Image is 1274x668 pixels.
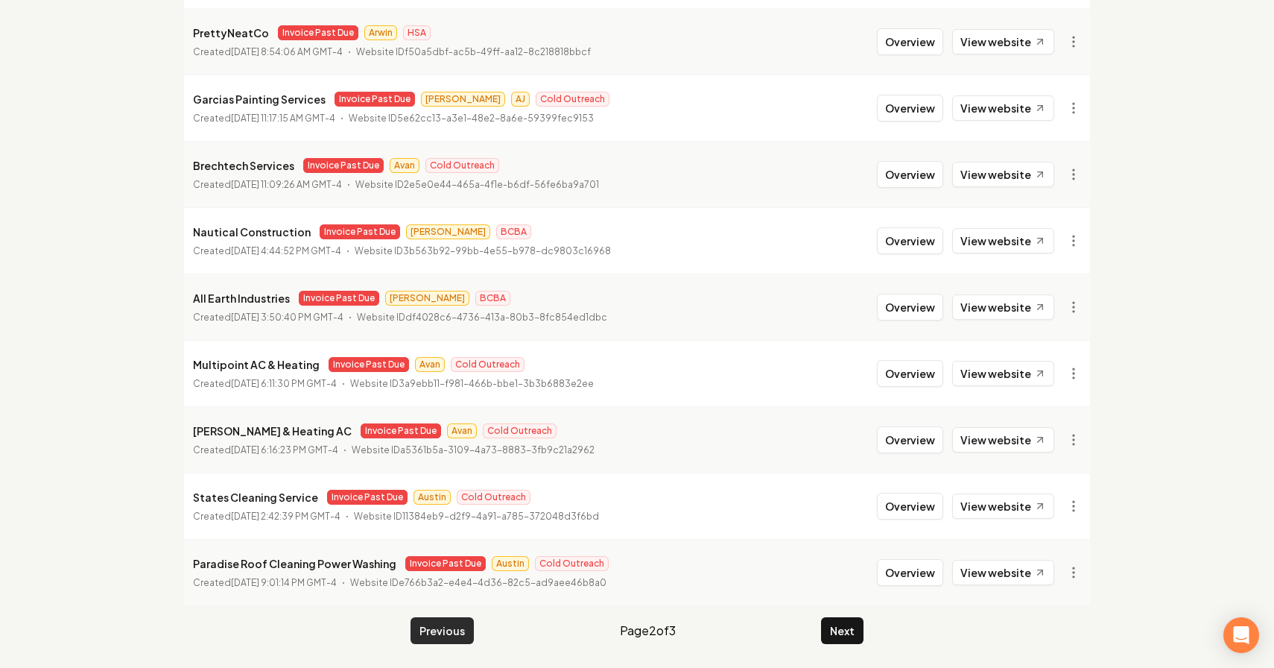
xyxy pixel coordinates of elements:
span: Cold Outreach [483,423,557,438]
span: Invoice Past Due [405,556,486,571]
time: [DATE] 9:01:14 PM GMT-4 [231,577,337,588]
p: Created [193,376,337,391]
p: Website ID 5e62cc13-a3e1-48e2-8a6e-59399fec9153 [349,111,594,126]
a: View website [952,361,1054,386]
span: Cold Outreach [451,357,525,372]
p: Website ID 2e5e0e44-465a-4f1e-b6df-56fe6ba9a701 [355,177,599,192]
p: Created [193,177,342,192]
time: [DATE] 8:54:06 AM GMT-4 [231,46,343,57]
p: Multipoint AC & Heating [193,356,320,374]
button: Overview [877,95,943,122]
button: Previous [411,617,474,644]
p: Created [193,111,335,126]
span: [PERSON_NAME] [421,92,505,107]
p: Website ID 3a9ebb11-f981-466b-bbe1-3b3b6883e2ee [350,376,594,391]
p: Garcias Painting Services [193,90,326,108]
span: Invoice Past Due [278,25,358,40]
button: Overview [877,227,943,254]
p: [PERSON_NAME] & Heating AC [193,422,352,440]
span: Invoice Past Due [335,92,415,107]
span: Avan [390,158,419,173]
time: [DATE] 2:42:39 PM GMT-4 [231,511,340,522]
p: Website ID df4028c6-4736-413a-80b3-8fc854ed1dbc [357,310,607,325]
button: Overview [877,294,943,321]
span: Avan [447,423,477,438]
p: Created [193,576,337,590]
a: View website [952,427,1054,453]
p: Created [193,443,338,458]
button: Overview [877,426,943,453]
time: [DATE] 11:09:26 AM GMT-4 [231,179,342,190]
p: Paradise Roof Cleaning Power Washing [193,555,396,573]
p: Website ID f50a5dbf-ac5b-49ff-aa12-8c218818bbcf [356,45,591,60]
a: View website [952,494,1054,519]
a: View website [952,162,1054,187]
p: Created [193,509,340,524]
span: Cold Outreach [425,158,499,173]
a: View website [952,228,1054,253]
span: Arwin [364,25,397,40]
span: Invoice Past Due [361,423,441,438]
p: Created [193,244,341,259]
span: Page 2 of 3 [620,622,676,640]
time: [DATE] 6:11:30 PM GMT-4 [231,378,337,389]
a: View website [952,560,1054,585]
span: Cold Outreach [457,490,530,505]
span: BCBA [475,291,510,306]
a: View website [952,29,1054,54]
span: Invoice Past Due [320,224,400,239]
span: BCBA [496,224,531,239]
span: HSA [403,25,431,40]
span: Invoice Past Due [329,357,409,372]
span: [PERSON_NAME] [385,291,469,306]
p: Created [193,310,343,325]
span: Austin [492,556,529,571]
p: Nautical Construction [193,223,311,241]
span: Avan [415,357,445,372]
p: Created [193,45,343,60]
p: States Cleaning Service [193,488,318,506]
span: Cold Outreach [535,556,609,571]
p: Website ID 3b563b92-99bb-4e55-b978-dc9803c16968 [355,244,611,259]
p: Website ID 11384eb9-d2f9-4a91-a785-372048d3f6bd [354,509,599,524]
time: [DATE] 3:50:40 PM GMT-4 [231,312,343,323]
button: Next [821,617,863,644]
time: [DATE] 4:44:52 PM GMT-4 [231,245,341,256]
button: Overview [877,493,943,520]
time: [DATE] 11:17:15 AM GMT-4 [231,113,335,124]
a: View website [952,294,1054,320]
span: Invoice Past Due [327,490,408,505]
p: Brechtech Services [193,157,294,174]
button: Overview [877,28,943,55]
div: Open Intercom Messenger [1223,617,1259,653]
p: All Earth Industries [193,289,290,307]
button: Overview [877,559,943,586]
span: Invoice Past Due [299,291,379,306]
a: View website [952,95,1054,121]
p: Website ID e766b3a2-e4e4-4d36-82c5-ad9aee46b8a0 [350,576,606,590]
span: Invoice Past Due [303,158,384,173]
span: AJ [511,92,530,107]
p: Website ID a5361b5a-3109-4a73-8883-3fb9c21a2962 [352,443,595,458]
time: [DATE] 6:16:23 PM GMT-4 [231,444,338,456]
button: Overview [877,161,943,188]
span: Austin [413,490,451,505]
p: PrettyNeatCo [193,24,269,42]
span: [PERSON_NAME] [406,224,490,239]
span: Cold Outreach [536,92,609,107]
button: Overview [877,360,943,387]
